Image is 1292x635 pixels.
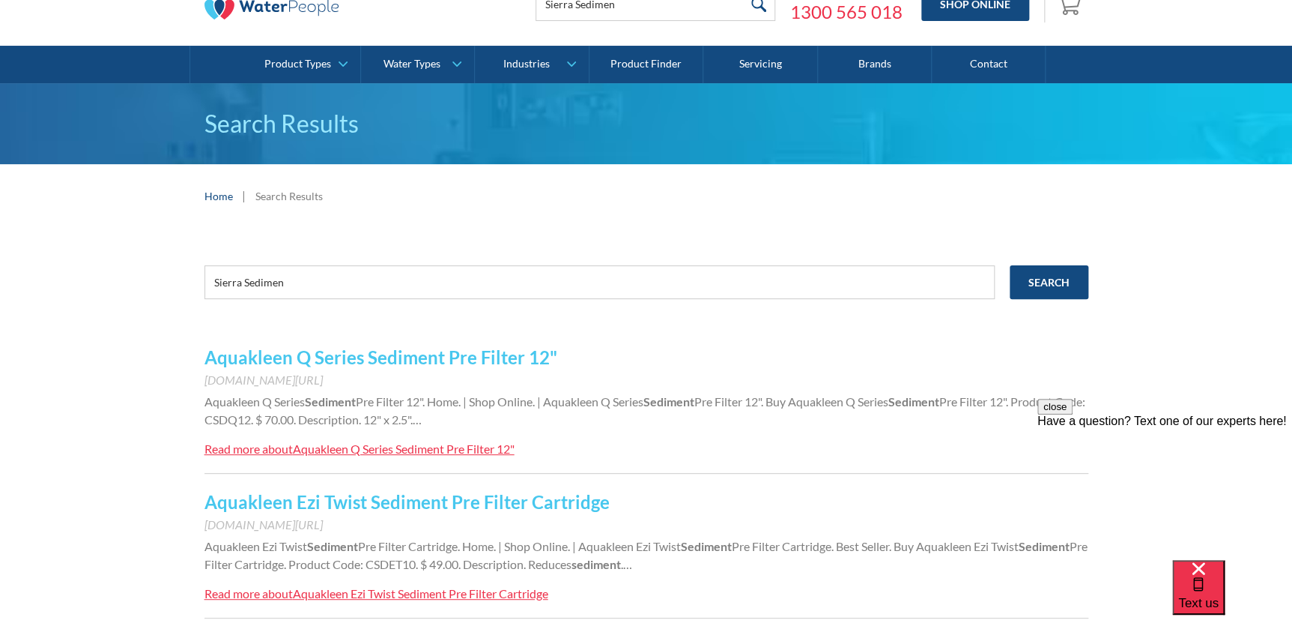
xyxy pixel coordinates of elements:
[204,440,515,458] a: Read more aboutAquakleen Q Series Sediment Pre Filter 12"
[204,371,1088,389] div: [DOMAIN_NAME][URL]
[204,585,548,603] a: Read more aboutAquakleen Ezi Twist Sediment Pre Filter Cartridge
[888,394,939,409] strong: Sediment
[204,394,305,409] span: Aquakleen Q Series
[643,394,694,409] strong: Sediment
[694,394,888,409] span: Pre Filter 12". Buy Aquakleen Q Series
[413,412,422,427] span: …
[358,539,681,553] span: Pre Filter Cartridge. Home. | Shop Online. | Aquakleen Ezi Twist
[818,46,932,83] a: Brands
[305,394,356,409] strong: Sediment
[204,586,293,601] div: Read more about
[1019,539,1070,553] strong: Sediment
[932,46,1046,83] a: Contact
[475,46,588,83] a: Industries
[204,394,1085,427] span: Pre Filter 12". Product Code: CSDQ12. $ 70.00. Description. 12" x 2.5".
[264,58,331,70] div: Product Types
[623,557,632,571] span: …
[204,442,293,456] div: Read more about
[361,46,474,83] a: Water Types
[204,265,995,299] input: e.g. chilled water cooler
[356,394,643,409] span: Pre Filter 12". Home. | Shop Online. | Aquakleen Q Series
[383,58,440,70] div: Water Types
[204,346,557,368] a: Aquakleen Q Series Sediment Pre Filter 12"
[204,539,1088,571] span: Pre Filter Cartridge. Product Code: CSDET10. $ 49.00. Description. Reduces
[790,1,903,23] a: 1300 565 018
[307,539,358,553] strong: Sediment
[589,46,703,83] a: Product Finder
[204,491,610,513] a: Aquakleen Ezi Twist Sediment Pre Filter Cartridge
[293,442,515,456] div: Aquakleen Q Series Sediment Pre Filter 12"
[621,557,623,571] span: .
[204,516,1088,534] div: [DOMAIN_NAME][URL]
[240,187,248,205] div: |
[293,586,548,601] div: Aquakleen Ezi Twist Sediment Pre Filter Cartridge
[204,539,307,553] span: Aquakleen Ezi Twist
[703,46,817,83] a: Servicing
[503,58,550,70] div: Industries
[1010,265,1088,299] input: Search
[255,188,323,204] div: Search Results
[1172,560,1292,635] iframe: podium webchat widget bubble
[204,188,233,204] a: Home
[732,539,1019,553] span: Pre Filter Cartridge. Best Seller. Buy Aquakleen Ezi Twist
[571,557,621,571] strong: sediment
[204,106,1088,142] h1: Search Results
[247,46,360,83] a: Product Types
[1037,399,1292,579] iframe: podium webchat widget prompt
[681,539,732,553] strong: Sediment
